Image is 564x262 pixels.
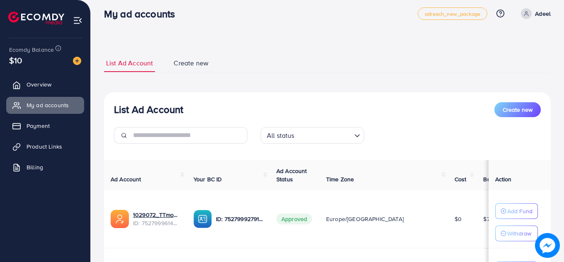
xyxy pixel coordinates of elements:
span: $0 [455,215,462,223]
span: Payment [27,122,50,130]
a: Adeel [518,8,551,19]
div: Search for option [261,127,364,144]
a: Billing [6,159,84,175]
span: Cost [455,175,467,183]
a: Product Links [6,138,84,155]
p: Adeel [535,9,551,19]
a: adreach_new_package [418,7,487,20]
span: Approved [276,214,312,224]
a: Overview [6,76,84,93]
h3: My ad accounts [104,8,182,20]
span: List Ad Account [106,58,153,68]
p: Add Fund [507,206,533,216]
img: image [73,57,81,65]
div: <span class='underline'>1029072_TTmonigrow_1752749004212</span></br>7527999614847467521 [133,211,180,228]
a: 1029072_TTmonigrow_1752749004212 [133,211,180,219]
span: Your BC ID [194,175,222,183]
span: Ad Account Status [276,167,307,183]
button: Withdraw [495,226,538,241]
span: Europe/[GEOGRAPHIC_DATA] [326,215,404,223]
span: $10 [9,54,22,66]
button: Add Fund [495,203,538,219]
span: All status [265,130,296,142]
h3: List Ad Account [114,103,183,115]
span: ID: 7527999614847467521 [133,219,180,227]
p: ID: 7527999279103574032 [216,214,263,224]
span: Ad Account [111,175,141,183]
p: Withdraw [507,228,531,238]
button: Create new [494,102,541,117]
span: Create new [174,58,208,68]
img: ic-ads-acc.e4c84228.svg [111,210,129,228]
span: Overview [27,80,51,89]
a: My ad accounts [6,97,84,113]
span: My ad accounts [27,101,69,109]
a: Payment [6,118,84,134]
span: adreach_new_package [425,11,480,17]
span: Time Zone [326,175,354,183]
span: Ecomdy Balance [9,46,54,54]
span: Billing [27,163,43,171]
span: Action [495,175,512,183]
span: Product Links [27,142,62,151]
input: Search for option [297,128,351,142]
img: ic-ba-acc.ded83a64.svg [194,210,212,228]
img: menu [73,16,82,25]
img: logo [8,12,64,24]
span: Create new [503,106,533,114]
img: image [535,233,559,257]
